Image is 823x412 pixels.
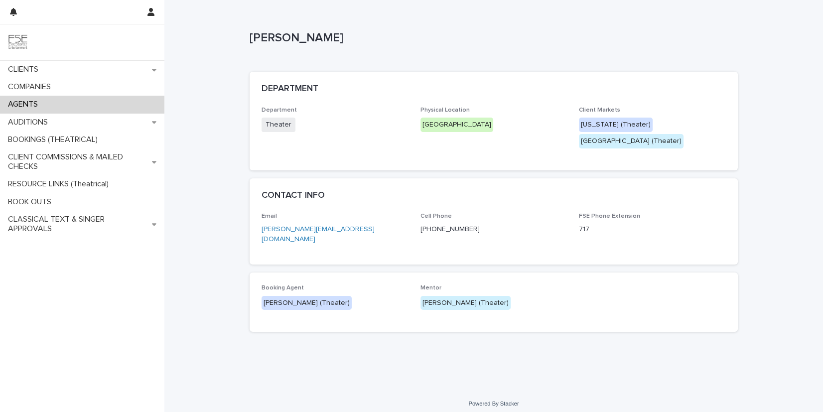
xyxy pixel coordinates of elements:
[420,118,493,132] div: [GEOGRAPHIC_DATA]
[262,296,352,310] div: [PERSON_NAME] (Theater)
[579,107,620,113] span: Client Markets
[262,118,295,132] span: Theater
[262,107,297,113] span: Department
[468,401,519,407] a: Powered By Stacker
[579,134,684,148] div: [GEOGRAPHIC_DATA] (Theater)
[4,152,152,171] p: CLIENT COMMISSIONS & MAILED CHECKS
[250,31,734,45] p: [PERSON_NAME]
[4,135,106,144] p: BOOKINGS (THEATRICAL)
[8,32,28,52] img: 9JgRvJ3ETPGCJDhvPVA5
[579,224,726,235] p: 717
[262,84,318,95] h2: DEPARTMENT
[262,213,277,219] span: Email
[4,100,46,109] p: AGENTS
[4,179,117,189] p: RESOURCE LINKS (Theatrical)
[420,213,452,219] span: Cell Phone
[4,65,46,74] p: CLIENTS
[579,213,640,219] span: FSE Phone Extension
[420,296,511,310] div: [PERSON_NAME] (Theater)
[262,190,325,201] h2: CONTACT INFO
[262,285,304,291] span: Booking Agent
[262,226,375,243] a: [PERSON_NAME][EMAIL_ADDRESS][DOMAIN_NAME]
[4,197,59,207] p: BOOK OUTS
[4,215,152,234] p: CLASSICAL TEXT & SINGER APPROVALS
[4,118,56,127] p: AUDITIONS
[579,118,653,132] div: [US_STATE] (Theater)
[420,107,470,113] span: Physical Location
[420,285,441,291] span: Mentor
[4,82,59,92] p: COMPANIES
[420,226,480,233] a: [PHONE_NUMBER]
